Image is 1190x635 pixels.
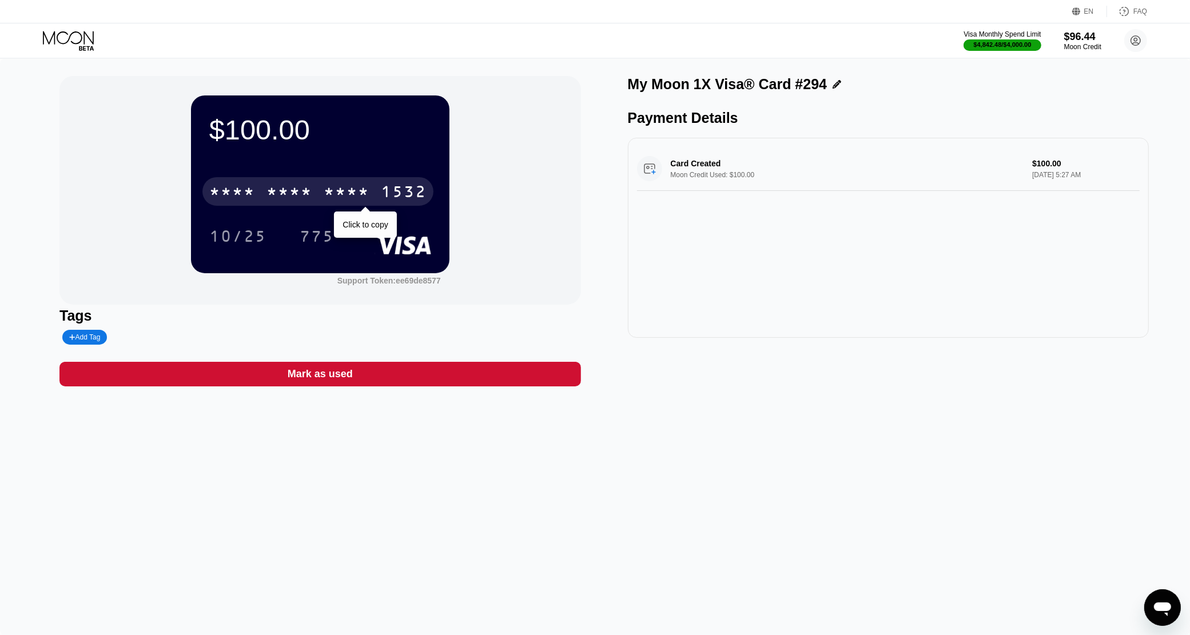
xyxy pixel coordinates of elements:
[1064,43,1101,51] div: Moon Credit
[69,333,100,341] div: Add Tag
[1133,7,1147,15] div: FAQ
[628,76,827,93] div: My Moon 1X Visa® Card #294
[343,220,388,229] div: Click to copy
[1064,31,1101,51] div: $96.44Moon Credit
[337,276,441,285] div: Support Token:ee69de8577
[209,114,431,146] div: $100.00
[291,222,343,250] div: 775
[59,362,580,386] div: Mark as used
[381,184,427,202] div: 1532
[59,307,580,324] div: Tags
[1084,7,1094,15] div: EN
[974,41,1032,48] div: $4,842.48 / $4,000.00
[62,330,107,345] div: Add Tag
[1064,31,1101,43] div: $96.44
[1107,6,1147,17] div: FAQ
[1072,6,1107,17] div: EN
[1144,589,1181,626] iframe: Button to launch messaging window
[964,30,1041,51] div: Visa Monthly Spend Limit$4,842.48/$4,000.00
[964,30,1041,38] div: Visa Monthly Spend Limit
[201,222,275,250] div: 10/25
[337,276,441,285] div: Support Token: ee69de8577
[300,229,334,247] div: 775
[209,229,266,247] div: 10/25
[628,110,1149,126] div: Payment Details
[288,368,353,381] div: Mark as used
